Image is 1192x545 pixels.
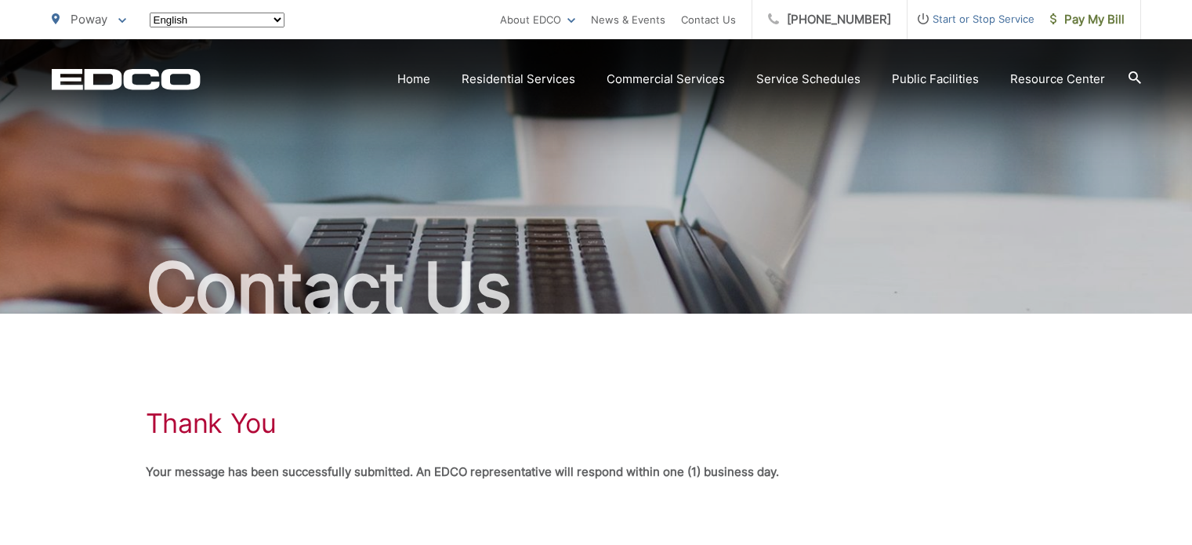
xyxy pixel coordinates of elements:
select: Select a language [150,13,284,27]
h2: Contact Us [52,249,1141,328]
strong: Your message has been successfully submitted. An EDCO representative will respond within one (1) ... [146,464,779,479]
span: Pay My Bill [1050,10,1125,29]
h1: Thank You [146,408,277,439]
a: About EDCO [500,10,575,29]
a: Residential Services [462,70,575,89]
a: Commercial Services [607,70,725,89]
a: Home [397,70,430,89]
span: Poway [71,12,107,27]
a: Resource Center [1010,70,1105,89]
a: Contact Us [681,10,736,29]
a: EDCD logo. Return to the homepage. [52,68,201,90]
a: Public Facilities [892,70,979,89]
a: News & Events [591,10,665,29]
a: Service Schedules [756,70,860,89]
